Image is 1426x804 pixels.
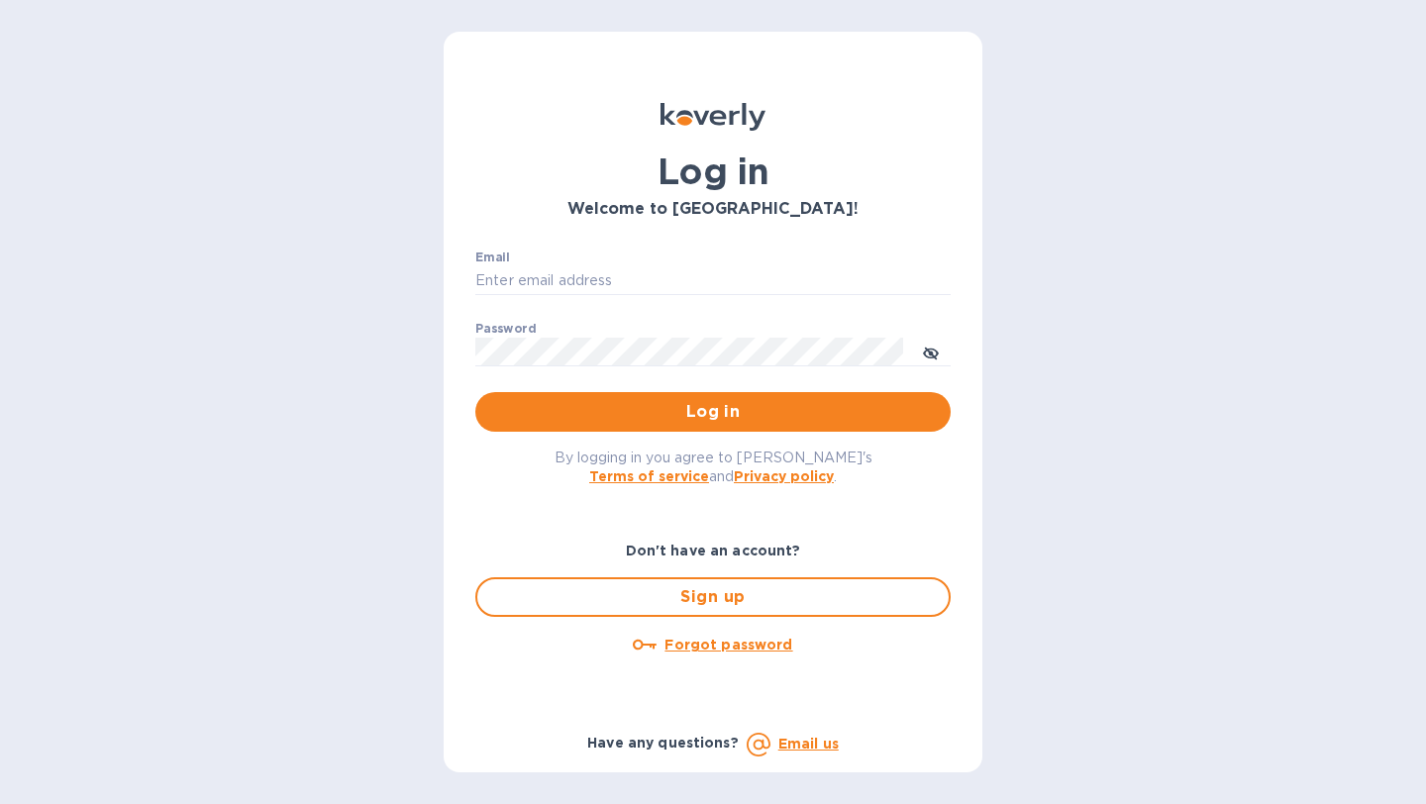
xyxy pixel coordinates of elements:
[475,323,536,335] label: Password
[475,577,951,617] button: Sign up
[911,332,951,371] button: toggle password visibility
[475,266,951,296] input: Enter email address
[475,200,951,219] h3: Welcome to [GEOGRAPHIC_DATA]!
[661,103,765,131] img: Koverly
[589,468,709,484] a: Terms of service
[475,392,951,432] button: Log in
[493,585,933,609] span: Sign up
[734,468,834,484] a: Privacy policy
[475,151,951,192] h1: Log in
[555,450,872,484] span: By logging in you agree to [PERSON_NAME]'s and .
[587,735,739,751] b: Have any questions?
[626,543,801,558] b: Don't have an account?
[475,251,510,263] label: Email
[491,400,935,424] span: Log in
[664,637,792,653] u: Forgot password
[778,736,839,752] a: Email us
